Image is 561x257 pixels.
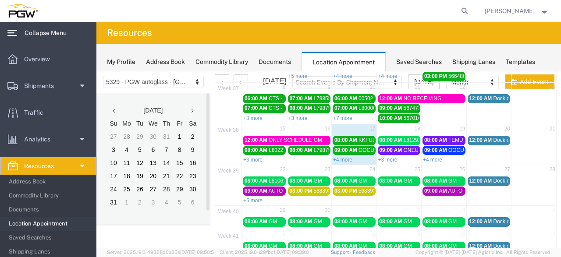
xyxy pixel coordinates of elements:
[328,116,351,123] span: 09:00 AM
[262,106,270,113] span: GM
[262,76,314,82] span: OOCU8588397 - XYG
[230,159,235,168] span: 7
[452,159,460,168] span: 12
[307,76,358,82] span: ONEU5609439 - FYG
[282,85,301,92] a: +3 more
[148,147,171,153] span: 08:00 AM
[148,116,171,123] span: 09:00 AM
[24,130,57,148] span: Analytics
[0,130,96,148] a: Analytics
[331,250,353,255] a: Support
[185,159,190,168] span: 6
[362,159,369,168] span: 10
[283,76,306,82] span: 09:00 AM
[320,159,325,168] span: 9
[24,50,56,68] span: Overview
[328,106,351,113] span: 08:00 AM
[120,137,144,144] span: 40
[182,134,190,144] span: 29
[352,106,360,113] span: GM
[407,159,415,168] span: 11
[0,77,96,95] a: Shipments
[407,94,415,103] span: 27
[120,96,144,103] span: 39
[193,106,216,113] span: 08:00 AM
[275,159,280,168] span: 8
[146,57,185,67] div: Address Book
[396,57,442,67] div: Saved Searches
[275,250,311,255] span: [DATE] 09:39:01
[262,116,308,123] span: 56839364 - FUYAO
[217,76,251,82] span: L798757 - GM
[227,134,235,144] span: 30
[307,106,316,113] span: GM
[195,57,248,67] div: Commodity Library
[485,6,535,16] span: Dee Niedzwecki
[455,134,460,144] span: 5
[0,157,96,175] a: Resources
[25,24,73,42] span: Collapse Menu
[107,250,216,255] span: Server: 2025.19.0-49328d0a35e
[302,52,386,72] div: Location Appointment
[410,134,415,144] span: 4
[352,116,382,123] span: AUTO TEMP
[9,201,90,218] span: Documents
[365,134,370,144] span: 3
[415,249,550,256] span: Copyright © [DATE]-[DATE] Agistix Inc., All Rights Reserved
[320,134,325,144] span: 2
[193,147,216,153] span: 08:00 AM
[107,22,152,44] h4: Resources
[275,134,280,144] span: 1
[6,4,38,18] img: logo
[352,147,360,153] span: GM
[193,116,216,123] span: 03:00 PM
[262,172,270,178] span: GM
[148,76,171,82] span: 08:00 AM
[484,6,549,16] button: [PERSON_NAME]
[238,172,261,178] span: 08:00 AM
[227,94,235,103] span: 23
